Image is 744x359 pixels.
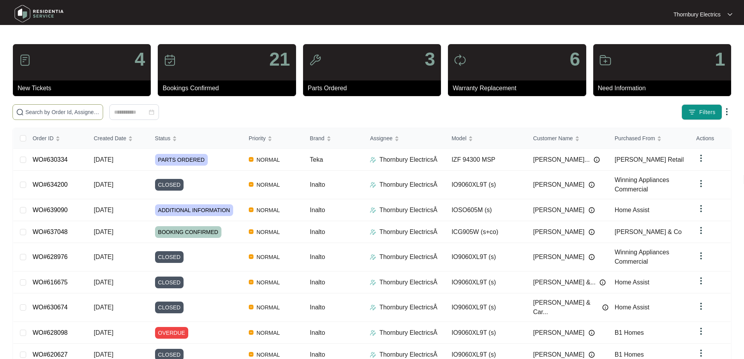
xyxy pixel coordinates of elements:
p: Thornbury ElectricsÂ [379,227,437,237]
p: Thornbury ElectricsÂ [379,278,437,287]
a: WO#628098 [32,329,68,336]
th: Order ID [26,128,87,149]
p: Thornbury ElectricsÂ [379,303,437,312]
td: ICG905W (s+co) [445,221,527,243]
img: dropdown arrow [696,154,706,163]
span: NORMAL [253,227,283,237]
span: Order ID [32,134,54,143]
span: [PERSON_NAME] &... [533,278,596,287]
span: NORMAL [253,252,283,262]
button: filter iconFilters [682,104,722,120]
span: Winning Appliances Commercial [615,249,669,265]
span: Home Assist [615,304,649,311]
img: Assigner Icon [370,304,376,311]
th: Customer Name [527,128,608,149]
img: Info icon [589,182,595,188]
th: Brand [303,128,364,149]
span: Inalto [310,181,325,188]
img: dropdown arrow [696,204,706,213]
p: Need Information [598,84,731,93]
a: WO#637048 [32,229,68,235]
input: Search by Order Id, Assignee Name, Customer Name, Brand and Model [25,108,100,116]
span: Inalto [310,329,325,336]
th: Actions [690,128,731,149]
td: IO9060XL9T (s) [445,243,527,271]
img: Assigner Icon [370,182,376,188]
img: icon [454,54,466,66]
span: [PERSON_NAME] [533,227,585,237]
img: Info icon [589,352,595,358]
span: Inalto [310,351,325,358]
th: Priority [243,128,304,149]
span: [PERSON_NAME] Retail [615,156,684,163]
a: WO#630334 [32,156,68,163]
p: Thornbury ElectricsÂ [379,155,437,164]
span: [PERSON_NAME] & Car... [533,298,598,317]
span: [PERSON_NAME] [533,180,585,189]
td: IO9060XL9T (s) [445,293,527,322]
span: NORMAL [253,303,283,312]
p: Thornbury ElectricsÂ [379,328,437,338]
span: CLOSED [155,277,184,288]
span: [PERSON_NAME] [533,252,585,262]
span: Inalto [310,304,325,311]
img: search-icon [16,108,24,116]
span: [DATE] [94,329,113,336]
span: CLOSED [155,251,184,263]
p: Thornbury ElectricsÂ [379,180,437,189]
img: Vercel Logo [249,280,253,284]
img: Assigner Icon [370,254,376,260]
img: Assigner Icon [370,157,376,163]
span: [DATE] [94,304,113,311]
span: Inalto [310,279,325,286]
span: [DATE] [94,351,113,358]
img: icon [164,54,176,66]
img: Vercel Logo [249,157,253,162]
span: Brand [310,134,324,143]
p: 1 [715,50,725,69]
img: Info icon [594,157,600,163]
img: dropdown arrow [696,348,706,358]
span: [DATE] [94,279,113,286]
span: Inalto [310,254,325,260]
a: WO#630674 [32,304,68,311]
img: dropdown arrow [696,251,706,261]
th: Purchased From [608,128,690,149]
span: Created Date [94,134,126,143]
span: Inalto [310,229,325,235]
p: 4 [135,50,145,69]
p: Thornbury ElectricsÂ [379,252,437,262]
img: Vercel Logo [249,254,253,259]
td: IZF 94300 MSP [445,149,527,171]
img: Assigner Icon [370,229,376,235]
span: [DATE] [94,229,113,235]
img: Vercel Logo [249,330,253,335]
span: [PERSON_NAME] & Co [615,229,682,235]
img: dropdown arrow [696,226,706,235]
img: Info icon [589,254,595,260]
span: [PERSON_NAME]... [533,155,590,164]
img: filter icon [688,108,696,116]
img: Assigner Icon [370,279,376,286]
span: Model [451,134,466,143]
span: B1 Homes [615,351,644,358]
a: WO#639090 [32,207,68,213]
span: NORMAL [253,328,283,338]
span: Priority [249,134,266,143]
img: Vercel Logo [249,207,253,212]
img: dropdown arrow [696,276,706,286]
span: NORMAL [253,278,283,287]
img: Assigner Icon [370,207,376,213]
span: Teka [310,156,323,163]
img: dropdown arrow [696,179,706,188]
p: 3 [425,50,435,69]
img: Vercel Logo [249,305,253,309]
th: Assignee [364,128,445,149]
span: Customer Name [533,134,573,143]
p: 6 [570,50,580,69]
span: Home Assist [615,279,649,286]
img: dropdown arrow [696,302,706,311]
span: NORMAL [253,205,283,215]
img: dropdown arrow [696,327,706,336]
span: CLOSED [155,302,184,313]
